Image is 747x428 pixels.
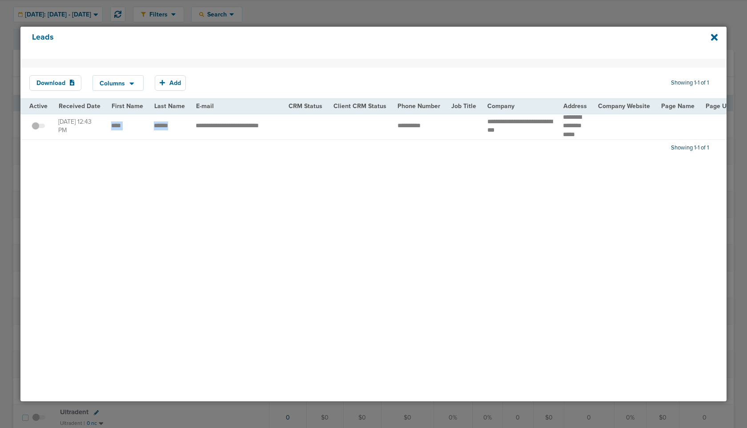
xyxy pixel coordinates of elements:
[112,102,143,110] span: First Name
[655,99,700,113] th: Page Name
[671,144,709,152] span: Showing 1-1 of 1
[29,102,48,110] span: Active
[592,99,655,113] th: Company Website
[482,99,558,113] th: Company
[53,113,106,139] td: [DATE] 12:43 PM
[154,102,185,110] span: Last Name
[289,102,322,110] span: CRM Status
[59,102,100,110] span: Received Date
[446,99,482,113] th: Job Title
[196,102,214,110] span: E-mail
[558,99,592,113] th: Address
[706,102,734,110] span: Page URL
[671,79,709,87] span: Showing 1-1 of 1
[155,75,186,91] button: Add
[398,102,440,110] span: Phone Number
[100,81,125,87] span: Columns
[328,99,392,113] th: Client CRM Status
[32,32,650,53] h4: Leads
[29,75,82,91] button: Download
[169,79,181,87] span: Add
